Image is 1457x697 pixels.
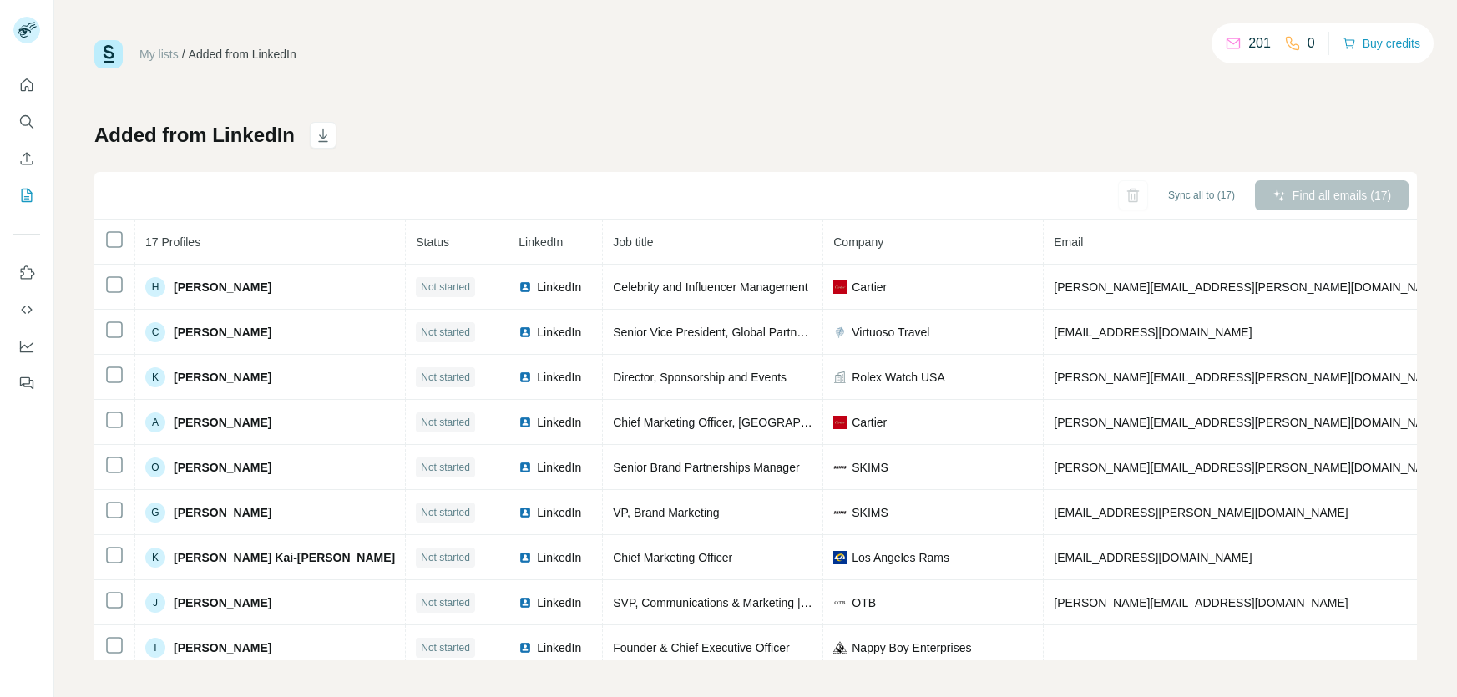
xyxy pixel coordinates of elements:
[145,457,165,477] div: O
[852,279,887,295] span: Cartier
[852,414,887,431] span: Cartier
[1343,32,1420,55] button: Buy credits
[421,280,470,295] span: Not started
[174,459,271,476] span: [PERSON_NAME]
[852,504,888,521] span: SKIMS
[1054,416,1444,429] span: [PERSON_NAME][EMAIL_ADDRESS][PERSON_NAME][DOMAIN_NAME]
[613,371,787,384] span: Director, Sponsorship and Events
[1168,188,1235,203] span: Sync all to (17)
[182,46,185,63] li: /
[174,414,271,431] span: [PERSON_NAME]
[852,639,971,656] span: Nappy Boy Enterprises
[519,461,532,474] img: LinkedIn logo
[421,460,470,475] span: Not started
[421,370,470,385] span: Not started
[1248,33,1271,53] p: 201
[94,122,295,149] h1: Added from LinkedIn
[1054,371,1444,384] span: [PERSON_NAME][EMAIL_ADDRESS][PERSON_NAME][DOMAIN_NAME]
[13,258,40,288] button: Use Surfe on LinkedIn
[613,461,799,474] span: Senior Brand Partnerships Manager
[852,324,929,341] span: Virtuoso Travel
[145,277,165,297] div: H
[421,595,470,610] span: Not started
[13,331,40,361] button: Dashboard
[613,596,1287,609] span: SVP, Communications & Marketing | DIESEL & Designer Brands: [PERSON_NAME], [PERSON_NAME], MM6, [P...
[537,459,581,476] span: LinkedIn
[537,279,581,295] span: LinkedIn
[519,551,532,564] img: LinkedIn logo
[145,548,165,568] div: K
[519,371,532,384] img: LinkedIn logo
[174,639,271,656] span: [PERSON_NAME]
[1054,596,1348,609] span: [PERSON_NAME][EMAIL_ADDRESS][DOMAIN_NAME]
[852,369,945,386] span: Rolex Watch USA
[833,235,883,249] span: Company
[13,107,40,137] button: Search
[1054,461,1444,474] span: [PERSON_NAME][EMAIL_ADDRESS][PERSON_NAME][DOMAIN_NAME]
[519,235,563,249] span: LinkedIn
[613,506,719,519] span: VP, Brand Marketing
[833,280,847,294] img: company-logo
[1054,326,1252,339] span: [EMAIL_ADDRESS][DOMAIN_NAME]
[537,369,581,386] span: LinkedIn
[537,324,581,341] span: LinkedIn
[1054,280,1444,294] span: [PERSON_NAME][EMAIL_ADDRESS][PERSON_NAME][DOMAIN_NAME]
[13,295,40,325] button: Use Surfe API
[833,551,847,564] img: company-logo
[833,641,847,654] img: company-logo
[174,324,271,341] span: [PERSON_NAME]
[13,144,40,174] button: Enrich CSV
[94,40,123,68] img: Surfe Logo
[174,279,271,295] span: [PERSON_NAME]
[852,459,888,476] span: SKIMS
[852,549,949,566] span: Los Angeles Rams
[1054,551,1252,564] span: [EMAIL_ADDRESS][DOMAIN_NAME]
[174,369,271,386] span: [PERSON_NAME]
[1054,506,1348,519] span: [EMAIL_ADDRESS][PERSON_NAME][DOMAIN_NAME]
[421,415,470,430] span: Not started
[421,640,470,655] span: Not started
[145,412,165,432] div: A
[519,416,532,429] img: LinkedIn logo
[613,551,732,564] span: Chief Marketing Officer
[537,414,581,431] span: LinkedIn
[1156,183,1247,208] button: Sync all to (17)
[174,549,395,566] span: [PERSON_NAME] Kai-[PERSON_NAME]
[519,326,532,339] img: LinkedIn logo
[145,638,165,658] div: T
[613,280,807,294] span: Celebrity and Influencer Management
[13,368,40,398] button: Feedback
[1054,235,1083,249] span: Email
[833,506,847,519] img: company-logo
[833,326,847,339] img: company-logo
[421,550,470,565] span: Not started
[537,549,581,566] span: LinkedIn
[145,235,200,249] span: 17 Profiles
[145,593,165,613] div: J
[13,180,40,210] button: My lists
[613,235,653,249] span: Job title
[416,235,449,249] span: Status
[145,503,165,523] div: G
[613,641,789,654] span: Founder & Chief Executive Officer
[519,596,532,609] img: LinkedIn logo
[13,70,40,100] button: Quick start
[174,504,271,521] span: [PERSON_NAME]
[1308,33,1315,53] p: 0
[421,325,470,340] span: Not started
[613,416,860,429] span: Chief Marketing Officer, [GEOGRAPHIC_DATA]
[537,594,581,611] span: LinkedIn
[139,48,179,61] a: My lists
[613,326,834,339] span: Senior Vice President, Global Partnerships
[833,461,847,474] img: company-logo
[537,504,581,521] span: LinkedIn
[852,594,876,611] span: OTB
[519,641,532,654] img: LinkedIn logo
[145,367,165,387] div: K
[174,594,271,611] span: [PERSON_NAME]
[833,596,847,609] img: company-logo
[537,639,581,656] span: LinkedIn
[145,322,165,342] div: C
[519,280,532,294] img: LinkedIn logo
[519,506,532,519] img: LinkedIn logo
